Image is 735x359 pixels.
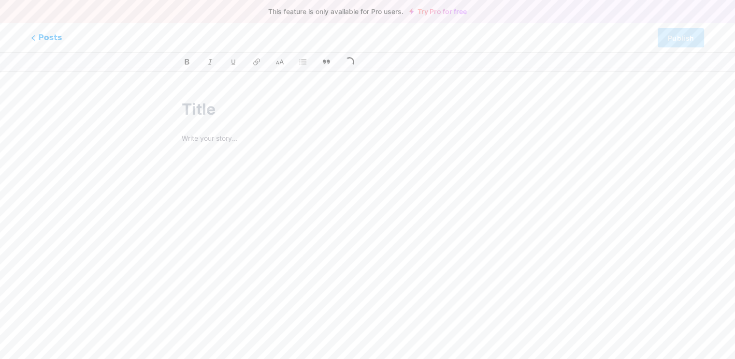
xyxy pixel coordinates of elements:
button: Publish [658,28,704,47]
span: This feature is only available for Pro users. [268,5,404,18]
span: Posts [31,32,62,44]
a: Try Pro for free [409,8,467,15]
span: Publish [668,34,694,42]
input: Title [182,98,553,121]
